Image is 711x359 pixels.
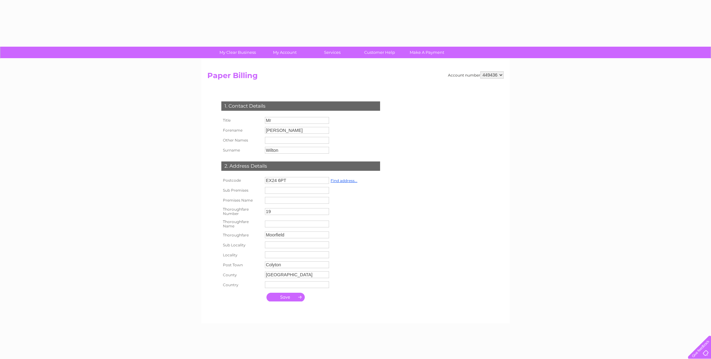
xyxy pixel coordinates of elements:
[401,47,453,58] a: Make A Payment
[220,205,263,218] th: Thoroughfare Number
[220,270,263,280] th: County
[220,125,263,135] th: Forename
[220,145,263,155] th: Surname
[207,71,504,83] h2: Paper Billing
[220,218,263,230] th: Thoroughfare Name
[331,178,357,183] a: Find address...
[221,161,380,171] div: 2. Address Details
[220,185,263,195] th: Sub Premises
[448,71,504,79] div: Account number
[220,195,263,205] th: Premises Name
[220,115,263,125] th: Title
[307,47,358,58] a: Services
[266,293,305,301] input: Submit
[220,135,263,145] th: Other Names
[212,47,263,58] a: My Clear Business
[220,240,263,250] th: Sub Locality
[220,230,263,240] th: Thoroughfare
[220,250,263,260] th: Locality
[221,101,380,111] div: 1. Contact Details
[220,175,263,185] th: Postcode
[220,260,263,270] th: Post Town
[259,47,311,58] a: My Account
[220,280,263,290] th: Country
[354,47,405,58] a: Customer Help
